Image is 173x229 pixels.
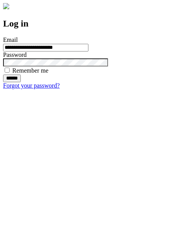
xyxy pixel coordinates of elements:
[3,51,27,58] label: Password
[3,18,170,29] h2: Log in
[3,37,18,43] label: Email
[3,3,9,9] img: logo-4e3dc11c47720685a147b03b5a06dd966a58ff35d612b21f08c02c0306f2b779.png
[12,67,48,74] label: Remember me
[3,82,60,89] a: Forgot your password?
